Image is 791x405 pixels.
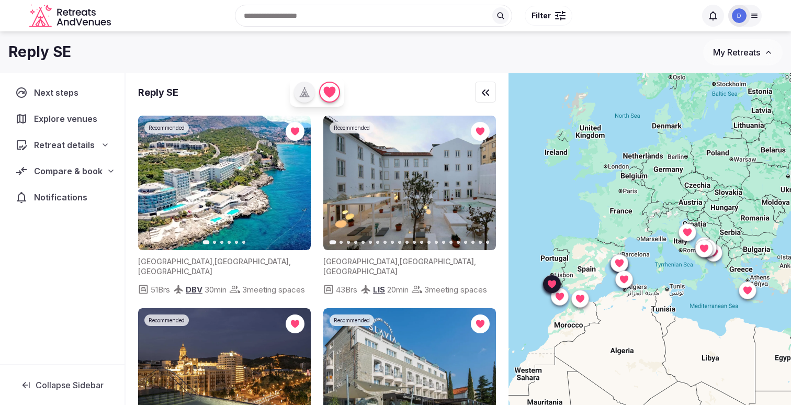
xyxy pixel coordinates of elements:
span: Recommended [334,124,370,131]
span: [GEOGRAPHIC_DATA] [323,267,398,276]
button: Go to slide 14 [427,241,431,244]
span: DBV [186,285,202,295]
span: , [474,257,476,266]
button: Go to slide 5 [235,241,238,244]
button: Go to slide 12 [413,241,416,244]
img: Featured image for venue [138,116,311,250]
button: Go to slide 11 [405,241,409,244]
span: [GEOGRAPHIC_DATA] [214,257,289,266]
button: Go to slide 1 [330,240,336,244]
button: Go to slide 3 [220,241,223,244]
span: [GEOGRAPHIC_DATA] [138,257,212,266]
div: Recommended [330,314,374,326]
span: Recommended [149,317,185,324]
span: Filter [532,10,551,21]
button: Go to slide 9 [391,241,394,244]
span: [GEOGRAPHIC_DATA] [138,267,212,276]
span: Explore venues [34,113,101,125]
button: My Retreats [703,39,783,65]
button: Go to slide 20 [471,241,474,244]
button: Go to slide 6 [242,241,245,244]
img: Featured image for venue [323,116,496,250]
div: Recommended [144,314,189,326]
svg: Retreats and Venues company logo [29,4,113,28]
span: My Retreats [713,47,760,58]
span: 43 Brs [336,284,357,295]
span: Notifications [34,191,92,204]
div: Recommended [144,122,189,133]
button: Go to slide 8 [383,241,387,244]
button: Go to slide 4 [228,241,231,244]
h1: Reply SE [8,42,71,62]
button: Go to slide 13 [420,241,423,244]
button: Go to slide 1 [203,240,210,244]
a: Explore venues [8,108,116,130]
span: Recommended [334,317,370,324]
span: LIS [373,285,385,295]
button: Go to slide 6 [369,241,372,244]
span: 3 meeting spaces [242,284,305,295]
button: Go to slide 16 [442,241,445,244]
button: Go to slide 3 [347,241,350,244]
a: Notifications [8,186,116,208]
button: Filter [525,6,572,26]
button: Go to slide 22 [486,241,489,244]
span: [GEOGRAPHIC_DATA] [400,257,474,266]
span: [GEOGRAPHIC_DATA] [323,257,398,266]
button: Go to slide 7 [376,241,379,244]
button: Go to slide 2 [213,241,216,244]
span: Recommended [149,124,185,131]
img: d.mueller [732,8,747,23]
button: Go to slide 2 [340,241,343,244]
span: 51 Brs [151,284,170,295]
span: , [289,257,291,266]
button: Go to slide 4 [354,241,357,244]
span: , [398,257,400,266]
button: Go to slide 5 [361,241,365,244]
span: , [212,257,214,266]
button: Go to slide 10 [398,241,401,244]
button: Go to slide 15 [435,241,438,244]
span: Next steps [34,86,83,99]
button: Go to slide 17 [449,241,453,244]
button: Go to slide 19 [464,241,467,244]
button: Go to slide 21 [479,241,482,244]
button: Collapse Sidebar [8,374,116,397]
div: Reply SE [138,86,178,99]
button: Go to slide 18 [457,241,460,244]
span: Compare & book [34,165,103,177]
span: 20 min [387,284,409,295]
div: Recommended [330,122,374,133]
a: Next steps [8,82,116,104]
span: 30 min [205,284,227,295]
a: Visit the homepage [29,4,113,28]
span: 3 meeting spaces [424,284,487,295]
span: Collapse Sidebar [36,380,104,390]
span: Retreat details [34,139,95,151]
